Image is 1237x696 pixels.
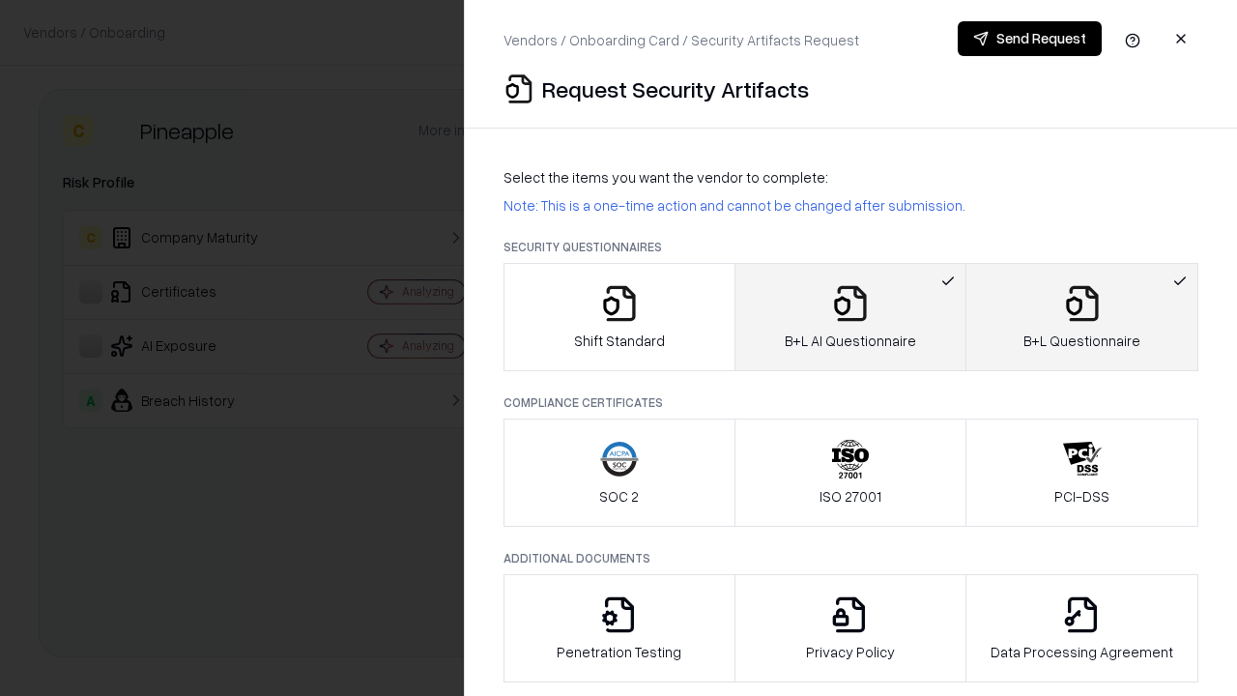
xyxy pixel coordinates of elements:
button: ISO 27001 [734,419,967,527]
button: Send Request [958,21,1102,56]
button: Privacy Policy [734,574,967,682]
p: B+L AI Questionnaire [785,331,916,351]
p: Select the items you want the vendor to complete: [503,167,1198,188]
p: Compliance Certificates [503,394,1198,411]
p: SOC 2 [599,486,639,507]
button: Shift Standard [503,263,735,371]
p: Security Questionnaires [503,239,1198,255]
p: Penetration Testing [557,642,681,662]
p: Additional Documents [503,550,1198,566]
p: PCI-DSS [1054,486,1109,507]
p: Shift Standard [574,331,665,351]
p: Request Security Artifacts [542,73,809,104]
button: Penetration Testing [503,574,735,682]
button: Data Processing Agreement [965,574,1198,682]
p: Note: This is a one-time action and cannot be changed after submission. [503,195,1198,216]
p: Data Processing Agreement [991,642,1173,662]
p: ISO 27001 [820,486,881,507]
button: PCI-DSS [965,419,1198,527]
p: Vendors / Onboarding Card / Security Artifacts Request [503,30,859,50]
button: B+L AI Questionnaire [734,263,967,371]
p: B+L Questionnaire [1023,331,1140,351]
button: B+L Questionnaire [965,263,1198,371]
p: Privacy Policy [806,642,895,662]
button: SOC 2 [503,419,735,527]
